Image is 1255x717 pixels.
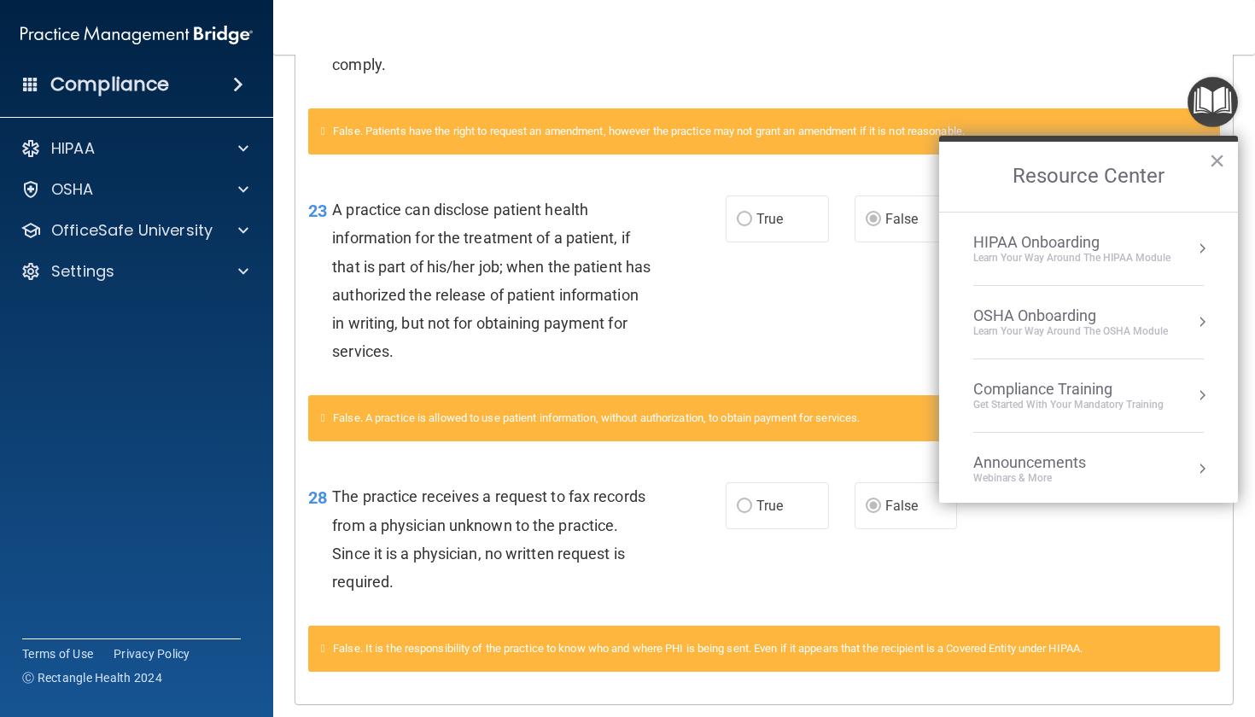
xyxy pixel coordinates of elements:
div: Webinars & More [973,471,1120,486]
div: OSHA Onboarding [973,306,1168,325]
img: PMB logo [20,18,253,52]
span: False. A practice is allowed to use patient information, without authorization, to obtain payment... [333,411,860,424]
a: Privacy Policy [114,645,190,662]
a: OfficeSafe University [20,220,248,241]
div: Learn your way around the OSHA module [973,324,1168,339]
a: Settings [20,261,248,282]
p: HIPAA [51,138,95,159]
span: True [756,211,783,227]
span: 28 [308,487,327,508]
div: Learn Your Way around the HIPAA module [973,251,1170,265]
button: Close [1209,147,1225,174]
div: Compliance Training [973,380,1164,399]
span: False [885,498,919,514]
h4: Compliance [50,73,169,96]
input: False [866,213,881,226]
span: False. Patients have the right to request an amendment, however the practice may not grant an ame... [333,125,965,137]
p: Settings [51,261,114,282]
input: False [866,500,881,513]
div: Resource Center [939,136,1238,503]
span: 23 [308,201,327,221]
div: Get Started with your mandatory training [973,398,1164,412]
span: False. It is the responsibility of the practice to know who and where PHI is being sent. Even if ... [333,642,1083,655]
span: The practice receives a request to fax records from a physician unknown to the practice. Since it... [332,487,645,591]
span: True [756,498,783,514]
p: OfficeSafe University [51,220,213,241]
span: Ⓒ Rectangle Health 2024 [22,669,162,686]
input: True [737,213,752,226]
span: A practice can disclose patient health information for the treatment of a patient, if that is par... [332,201,651,360]
input: True [737,500,752,513]
a: HIPAA [20,138,248,159]
div: HIPAA Onboarding [973,233,1170,252]
button: Open Resource Center [1188,77,1238,127]
a: OSHA [20,179,248,200]
h2: Resource Center [939,142,1238,212]
span: False [885,211,919,227]
a: Terms of Use [22,645,93,662]
iframe: Drift Widget Chat Controller [1170,599,1235,664]
p: OSHA [51,179,94,200]
div: Announcements [973,453,1120,472]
